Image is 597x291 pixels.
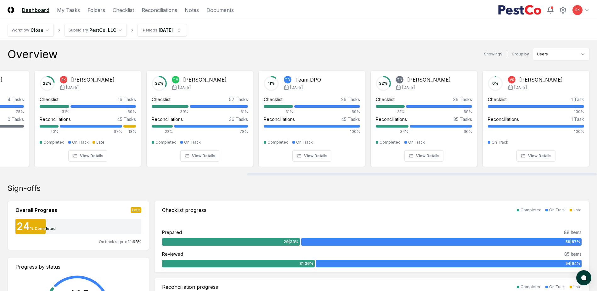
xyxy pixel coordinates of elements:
div: % Completed [30,226,56,231]
div: 69% [294,109,360,115]
div: Showing 9 [484,51,503,57]
div: 57 Tasks [229,96,248,103]
a: Dashboard [22,6,49,14]
div: 39% [152,109,189,115]
button: View Details [180,150,219,162]
div: Checklist [488,96,507,103]
div: 16 Tasks [118,96,136,103]
div: Reconciliations [376,116,407,123]
div: Subsidiary [69,27,88,33]
div: 45 Tasks [341,116,360,123]
nav: breadcrumb [8,24,187,37]
div: | [506,51,508,58]
button: View Details [292,150,331,162]
div: 36 Tasks [229,116,248,123]
div: Prepared [162,229,182,236]
button: RK [572,4,583,16]
div: 100% [488,129,584,134]
label: Group by [512,52,529,56]
div: 66% [410,129,472,134]
a: Notes [185,6,199,14]
span: RK [61,77,66,82]
a: 32%TM[PERSON_NAME][DATE]Checklist57 Tasks39%61%Reconciliations36 Tasks22%78%CompletedOn TrackView... [146,66,253,167]
div: Late [573,207,582,213]
span: [DATE] [66,85,79,90]
div: Periods [143,27,157,33]
a: My Tasks [57,6,80,14]
button: View Details [516,150,555,162]
div: 35 Tasks [453,116,472,123]
div: 1 Task [571,116,584,123]
span: VS [510,77,514,82]
button: Periods[DATE] [138,24,187,37]
span: [DATE] [290,85,303,90]
div: Overview [8,48,58,60]
span: [DATE] [402,85,415,90]
div: 45 Tasks [117,116,136,123]
div: Reconciliations [152,116,183,123]
div: 69% [406,109,472,115]
span: 29 | 33 % [284,239,299,245]
div: 88 Items [564,229,582,236]
div: Checklist progress [162,206,206,214]
button: View Details [404,150,443,162]
div: Reviewed [162,251,183,257]
span: On track sign-offs [99,239,133,244]
div: Checklist [376,96,395,103]
div: 31% [376,109,405,115]
a: Checklist progressCompletedOn TrackLatePrepared88 Items29|33%59|67%Reviewed85 Items31|36%54|64% [154,201,589,273]
div: On Track [72,140,89,145]
div: Completed [521,207,542,213]
div: Overall Progress [15,206,57,214]
div: Late [131,207,141,213]
div: On Track [492,140,508,145]
span: TN [397,77,402,82]
div: On Track [408,140,425,145]
div: Late [573,284,582,290]
div: On Track [549,284,566,290]
div: 61% [190,109,248,115]
div: 36 Tasks [453,96,472,103]
span: [DATE] [178,85,191,90]
div: 78% [174,129,248,134]
div: [PERSON_NAME] [183,76,227,83]
div: Completed [380,140,401,145]
div: Progress by status [15,263,141,271]
a: 0%VS[PERSON_NAME][DATE]Checklist1 Task100%Reconciliations1 Task100%On TrackView Details [482,66,589,167]
div: Team DPO [295,76,321,83]
div: Checklist [264,96,283,103]
div: 67% [60,129,122,134]
div: On Track [549,207,566,213]
div: [PERSON_NAME] [71,76,115,83]
div: [PERSON_NAME] [519,76,563,83]
span: [DATE] [514,85,527,90]
span: TD [285,77,290,82]
span: 98 % [133,239,141,244]
div: 13% [123,129,136,134]
div: 69% [70,109,136,115]
div: Reconciliations [488,116,519,123]
a: Reconciliations [142,6,177,14]
div: 20% [40,129,59,134]
div: Completed [521,284,542,290]
div: Sign-offs [8,183,589,193]
a: 11%TDTeam DPO[DATE]Checklist26 Tasks31%69%Reconciliations45 Tasks100%CompletedOn TrackView Details [258,66,365,167]
div: 24 [15,221,30,231]
div: 100% [488,109,584,115]
div: [DATE] [159,27,173,33]
div: Checklist [152,96,171,103]
div: Workflow [12,27,29,33]
a: Documents [206,6,234,14]
div: 26 Tasks [341,96,360,103]
span: 54 | 64 % [566,261,580,266]
div: Completed [155,140,177,145]
div: 22% [152,129,173,134]
img: Logo [8,7,14,13]
div: 4 Tasks [8,96,24,103]
span: RK [575,8,580,12]
div: Checklist [40,96,59,103]
div: On Track [184,140,201,145]
a: Folders [87,6,105,14]
div: 100% [264,129,360,134]
a: Checklist [113,6,134,14]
